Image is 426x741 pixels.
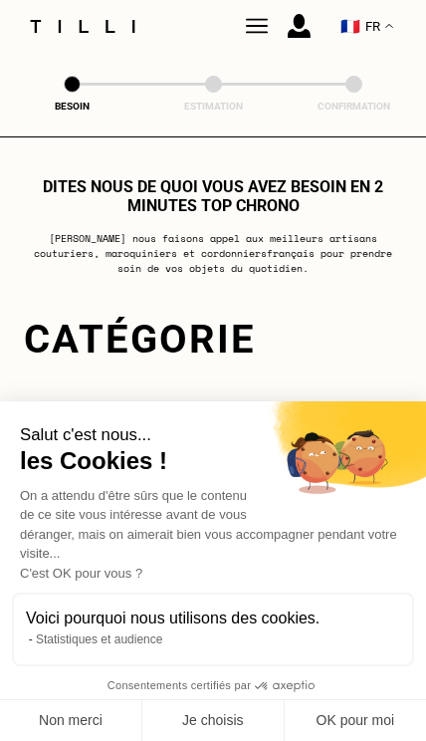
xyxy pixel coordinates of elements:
div: Besoin [33,101,112,112]
span: 🇫🇷 [340,17,360,36]
div: Estimation [173,101,253,112]
div: Catégorie [24,316,402,363]
img: Tilli couturière Paris [246,15,268,37]
button: 🇫🇷 FR [330,7,403,46]
img: Logo du service de couturière Tilli [23,20,142,33]
img: icône connexion [288,14,311,38]
h1: Dites nous de quoi vous avez besoin en 2 minutes top chrono [24,177,402,215]
p: [PERSON_NAME] nous faisons appel aux meilleurs artisans couturiers , maroquiniers et cordonniers ... [24,231,402,276]
img: menu déroulant [385,24,393,29]
div: Confirmation [314,101,393,112]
